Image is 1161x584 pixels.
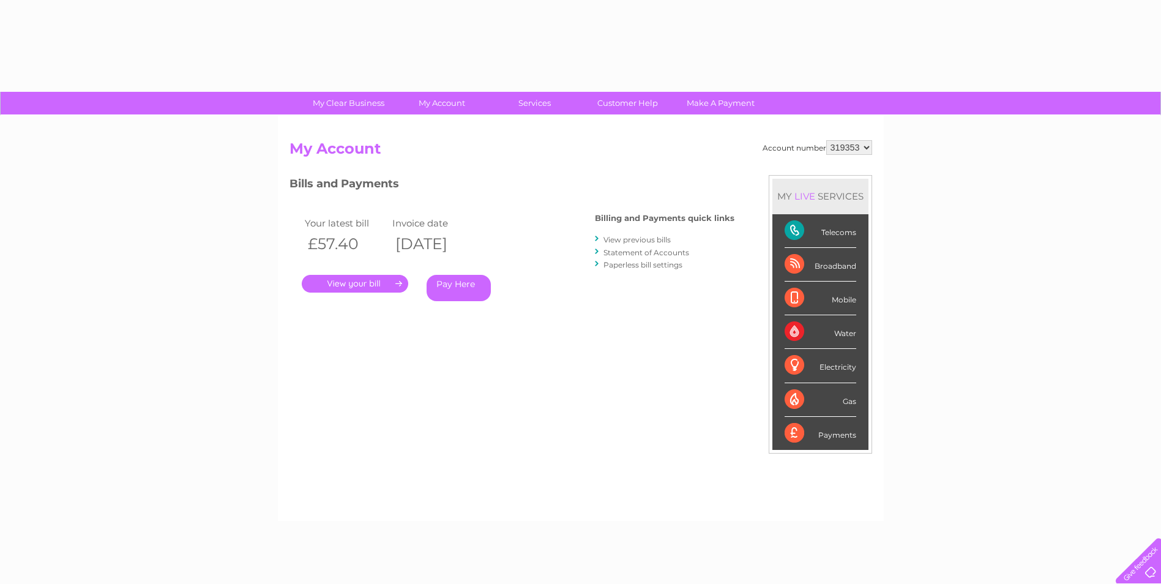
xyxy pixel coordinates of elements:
div: MY SERVICES [772,179,868,214]
th: £57.40 [302,231,390,256]
a: Paperless bill settings [603,260,682,269]
div: Broadband [785,248,856,282]
h3: Bills and Payments [289,175,734,197]
a: Make A Payment [670,92,771,114]
a: View previous bills [603,235,671,244]
h2: My Account [289,140,872,163]
div: Water [785,315,856,349]
td: Invoice date [389,215,477,231]
a: . [302,275,408,293]
div: LIVE [792,190,818,202]
a: Customer Help [577,92,678,114]
h4: Billing and Payments quick links [595,214,734,223]
div: Gas [785,383,856,417]
a: My Clear Business [298,92,399,114]
div: Telecoms [785,214,856,248]
td: Your latest bill [302,215,390,231]
a: Services [484,92,585,114]
div: Payments [785,417,856,450]
div: Mobile [785,282,856,315]
div: Account number [763,140,872,155]
div: Electricity [785,349,856,383]
a: Statement of Accounts [603,248,689,257]
th: [DATE] [389,231,477,256]
a: Pay Here [427,275,491,301]
a: My Account [391,92,492,114]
